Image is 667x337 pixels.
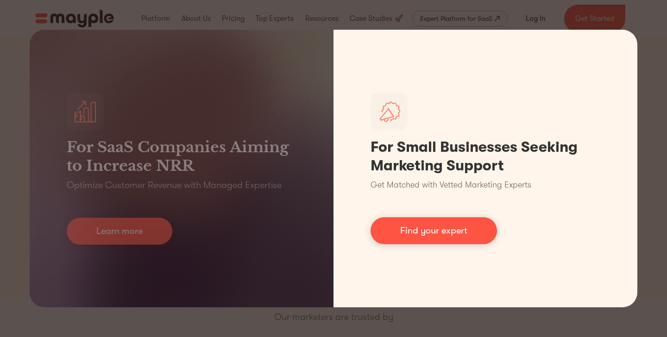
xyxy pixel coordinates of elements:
a: Learn more [67,218,172,245]
p: Optimize Customer Revenue with Managed Expertise [67,179,282,192]
h3: For SaaS Companies Aiming to Increase NRR [67,138,296,175]
h1: For Small Businesses Seeking Marketing Support [371,138,600,175]
p: Get Matched with Vetted Marketing Experts [371,179,531,191]
a: Find your expert [371,217,497,244]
